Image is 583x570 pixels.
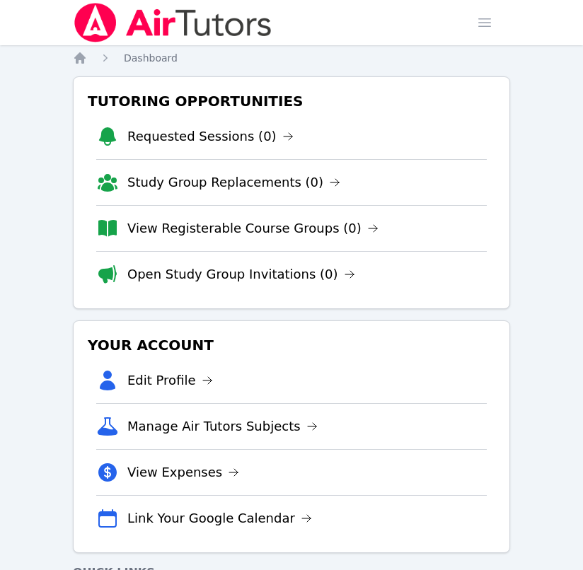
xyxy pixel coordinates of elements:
h3: Your Account [85,332,498,358]
a: Manage Air Tutors Subjects [127,417,318,436]
a: View Registerable Course Groups (0) [127,219,379,238]
span: Dashboard [124,52,178,64]
a: Study Group Replacements (0) [127,173,340,192]
a: Link Your Google Calendar [127,508,312,528]
img: Air Tutors [73,3,273,42]
a: Dashboard [124,51,178,65]
a: View Expenses [127,463,239,482]
a: Edit Profile [127,371,213,390]
a: Open Study Group Invitations (0) [127,264,355,284]
a: Requested Sessions (0) [127,127,294,146]
h3: Tutoring Opportunities [85,88,498,114]
nav: Breadcrumb [73,51,510,65]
